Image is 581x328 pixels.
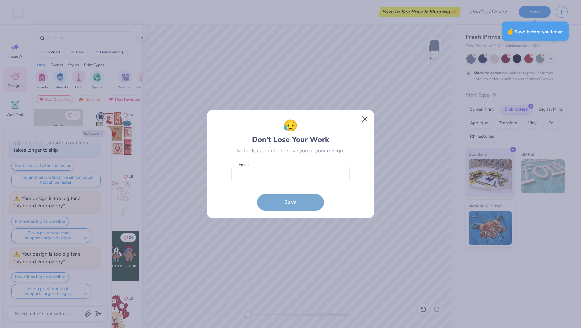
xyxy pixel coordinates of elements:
button: Close [359,113,372,126]
div: Don’t Lose Your Work [252,117,329,145]
span: ☝️ [506,27,514,36]
span: 😥 [283,117,298,134]
div: Nobody is coming to save you or your design. [237,147,344,155]
div: Save before you leave. [502,22,569,41]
